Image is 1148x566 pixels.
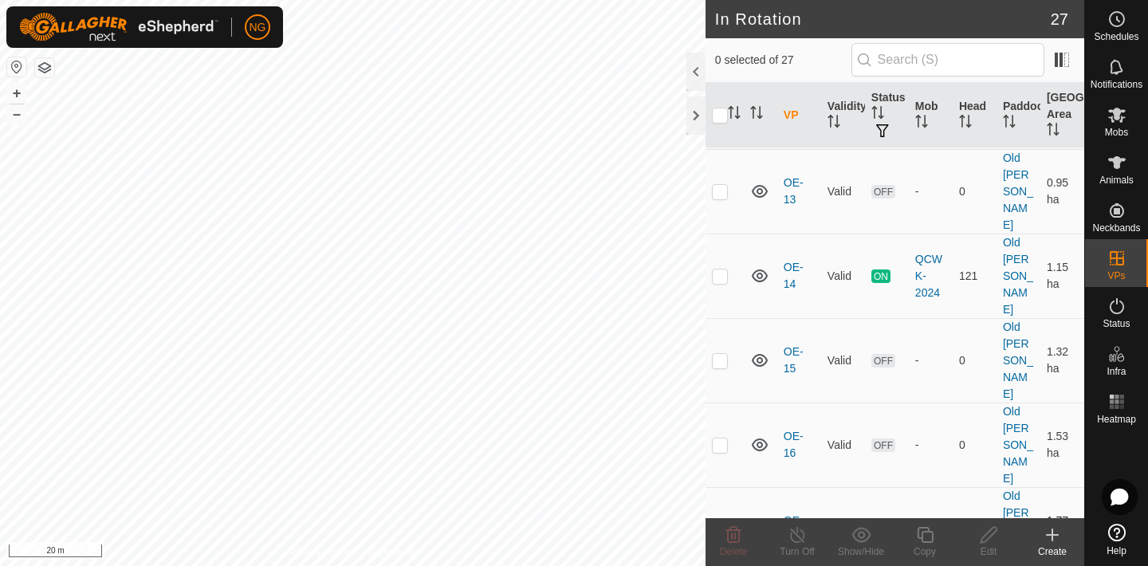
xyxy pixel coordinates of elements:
[1085,517,1148,562] a: Help
[289,545,349,560] a: Privacy Policy
[893,544,957,559] div: Copy
[1092,223,1140,233] span: Neckbands
[953,83,997,148] th: Head
[720,546,748,557] span: Delete
[871,185,895,198] span: OFF
[871,438,895,452] span: OFF
[1099,175,1134,185] span: Animals
[784,430,804,459] a: OE-16
[7,84,26,103] button: +
[915,117,928,130] p-sorticon: Activate to sort
[1040,318,1084,403] td: 1.32 ha
[871,269,890,283] span: ON
[1097,415,1136,424] span: Heatmap
[1003,320,1033,400] a: Old [PERSON_NAME]
[1040,83,1084,148] th: [GEOGRAPHIC_DATA] Area
[1107,546,1126,556] span: Help
[1105,128,1128,137] span: Mobs
[728,108,741,121] p-sorticon: Activate to sort
[35,58,54,77] button: Map Layers
[821,149,865,234] td: Valid
[953,149,997,234] td: 0
[915,183,946,200] div: -
[1040,149,1084,234] td: 0.95 ha
[953,318,997,403] td: 0
[865,83,909,148] th: Status
[1040,403,1084,487] td: 1.53 ha
[915,437,946,454] div: -
[1094,32,1138,41] span: Schedules
[1051,7,1068,31] span: 27
[784,345,804,375] a: OE-15
[1003,117,1016,130] p-sorticon: Activate to sort
[953,403,997,487] td: 0
[1003,405,1033,485] a: Old [PERSON_NAME]
[750,108,763,121] p-sorticon: Activate to sort
[957,544,1020,559] div: Edit
[829,544,893,559] div: Show/Hide
[1020,544,1084,559] div: Create
[915,352,946,369] div: -
[1003,236,1033,316] a: Old [PERSON_NAME]
[715,52,851,69] span: 0 selected of 27
[368,545,415,560] a: Contact Us
[871,108,884,121] p-sorticon: Activate to sort
[821,403,865,487] td: Valid
[784,261,804,290] a: OE-14
[1047,125,1060,138] p-sorticon: Activate to sort
[953,234,997,318] td: 121
[7,104,26,124] button: –
[821,83,865,148] th: Validity
[909,83,953,148] th: Mob
[828,117,840,130] p-sorticon: Activate to sort
[250,19,266,36] span: NG
[765,544,829,559] div: Turn Off
[784,176,804,206] a: OE-13
[1107,271,1125,281] span: VPs
[997,83,1040,148] th: Paddock
[915,251,946,301] div: QCWK-2024
[7,57,26,77] button: Reset Map
[821,318,865,403] td: Valid
[821,234,865,318] td: Valid
[1040,234,1084,318] td: 1.15 ha
[1003,151,1033,231] a: Old [PERSON_NAME]
[1091,80,1142,89] span: Notifications
[851,43,1044,77] input: Search (S)
[1103,319,1130,328] span: Status
[1107,367,1126,376] span: Infra
[871,354,895,368] span: OFF
[959,117,972,130] p-sorticon: Activate to sort
[715,10,1051,29] h2: In Rotation
[777,83,821,148] th: VP
[19,13,218,41] img: Gallagher Logo
[784,514,804,544] a: OE-17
